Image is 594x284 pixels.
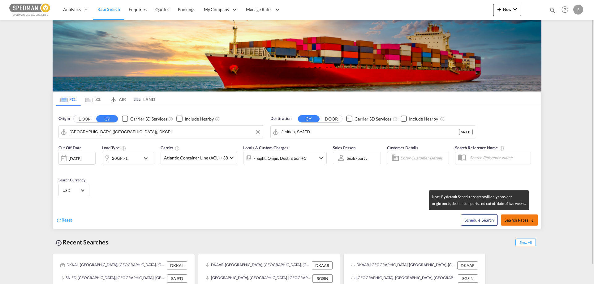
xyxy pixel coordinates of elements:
div: SAJED, Jeddah, Saudi Arabia, Middle East, Middle East [60,274,166,282]
md-icon: The selected Trucker/Carrierwill be displayed in the rate results If the rates are from another f... [175,146,180,151]
button: Search Ratesicon-arrow-right [501,214,538,226]
span: Customer Details [387,145,418,150]
md-checkbox: Checkbox No Ink [122,116,167,122]
span: Locals & Custom Charges [243,145,288,150]
div: 20GP x1icon-chevron-down [102,152,154,164]
md-tab-item: LCL [81,92,105,106]
md-icon: icon-chevron-down [511,6,519,13]
div: DKAAR, Aarhus, Denmark, Northern Europe, Europe [351,261,456,269]
div: Recent Searches [53,235,111,249]
div: S [573,5,583,15]
span: Show All [515,239,536,246]
div: Include Nearby [409,116,438,122]
md-icon: icon-chevron-down [142,155,153,162]
div: SGSIN [458,274,478,282]
div: DKAAR, Aarhus, Denmark, Northern Europe, Europe [206,261,310,269]
md-icon: Unchecked: Ignores neighbouring ports when fetching rates.Checked : Includes neighbouring ports w... [215,117,220,121]
md-pagination-wrapper: Use the left and right arrow keys to navigate between tabs [56,92,155,106]
div: Freight Origin Destination Factory Stuffing [253,154,306,163]
md-icon: icon-plus 400-fg [496,6,503,13]
div: SAJED [459,129,473,135]
div: [DATE] [69,156,81,161]
md-icon: icon-chevron-down [317,154,325,162]
button: DOOR [74,115,95,122]
md-checkbox: Checkbox No Ink [401,116,438,122]
span: Reset [62,217,72,223]
div: [DATE] [58,152,96,165]
input: Search Reference Name [467,153,531,162]
span: Bookings [178,7,195,12]
span: USD [62,188,80,193]
div: Carrier SD Services [355,116,391,122]
md-tab-item: LAND [130,92,155,106]
md-tab-item: FCL [56,92,81,106]
md-icon: icon-refresh [56,218,62,223]
div: Include Nearby [185,116,214,122]
div: DKKAL, Kalundborg, Denmark, Northern Europe, Europe [60,261,165,269]
md-checkbox: Checkbox No Ink [346,116,391,122]
img: c12ca350ff1b11efb6b291369744d907.png [9,3,51,17]
div: icon-magnify [549,7,556,16]
div: SAJED [167,274,187,282]
span: Search Rates [505,218,534,223]
md-icon: icon-information-outline [121,146,126,151]
span: New [496,7,519,12]
button: Clear Input [253,127,262,137]
span: Carrier [161,145,180,150]
button: DOOR [321,115,342,122]
div: SeaExport . [347,156,367,161]
md-icon: Unchecked: Search for CY (Container Yard) services for all selected carriers.Checked : Search for... [393,117,398,121]
span: Load Type [102,145,126,150]
div: Freight Origin Destination Factory Stuffingicon-chevron-down [243,152,327,164]
span: Cut Off Date [58,145,82,150]
span: Search Currency [58,178,85,182]
span: My Company [204,6,229,13]
md-input-container: Copenhagen (Kobenhavn), DKCPH [59,126,264,138]
span: Quotes [155,7,169,12]
md-icon: Your search will be saved by the below given name [499,146,504,151]
div: icon-refreshReset [56,217,72,224]
div: DKAAR [312,261,333,269]
div: DKKAL [167,261,187,269]
md-tab-item: AIR [105,92,130,106]
md-icon: Unchecked: Search for CY (Container Yard) services for all selected carriers.Checked : Search for... [168,117,173,121]
span: Help [560,4,570,15]
md-select: Select Currency: $ USDUnited States Dollar [62,186,86,195]
md-icon: Unchecked: Ignores neighbouring ports when fetching rates.Checked : Includes neighbouring ports w... [440,117,445,121]
div: SGSIN [312,274,333,282]
button: CY [298,115,320,122]
span: Rate Search [97,6,120,12]
button: icon-plus 400-fgNewicon-chevron-down [493,4,521,16]
md-icon: icon-arrow-right [530,218,534,223]
md-select: Sales Person: SeaExport . [346,154,369,163]
span: Search Reference Name [455,145,504,150]
md-icon: icon-airplane [110,96,117,100]
span: Analytics [63,6,81,13]
md-input-container: Jeddah, SAJED [271,126,476,138]
span: Sales Person [333,145,355,150]
div: Carrier SD Services [130,116,167,122]
div: Help [560,4,573,15]
md-tooltip: Note: By default Schedule search will only consider origin ports, destination ports and cut off d... [429,190,529,210]
span: Origin [58,116,70,122]
span: Enquiries [129,7,147,12]
md-icon: icon-backup-restore [55,239,62,247]
span: Atlantic Container Line (ACL) +38 [164,155,228,161]
md-icon: icon-magnify [549,7,556,14]
img: LCL+%26+FCL+BACKGROUND.png [53,20,541,91]
span: Destination [270,116,291,122]
div: Origin DOOR CY Checkbox No InkUnchecked: Search for CY (Container Yard) services for all selected... [53,106,541,229]
div: SGSIN, Singapore, Singapore, South East Asia, Asia Pacific [351,274,456,282]
div: DKAAR [457,261,478,269]
input: Search by Port [70,127,261,137]
button: Note: By default Schedule search will only considerorigin ports, destination ports and cut off da... [461,214,498,226]
div: 20GP x1 [112,154,128,163]
div: SGSIN, Singapore, Singapore, South East Asia, Asia Pacific [206,274,311,282]
button: CY [96,115,118,122]
md-checkbox: Checkbox No Ink [176,116,214,122]
input: Enter Customer Details [400,153,447,163]
input: Search by Port [282,127,459,137]
md-datepicker: Select [58,164,63,172]
span: Manage Rates [246,6,272,13]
